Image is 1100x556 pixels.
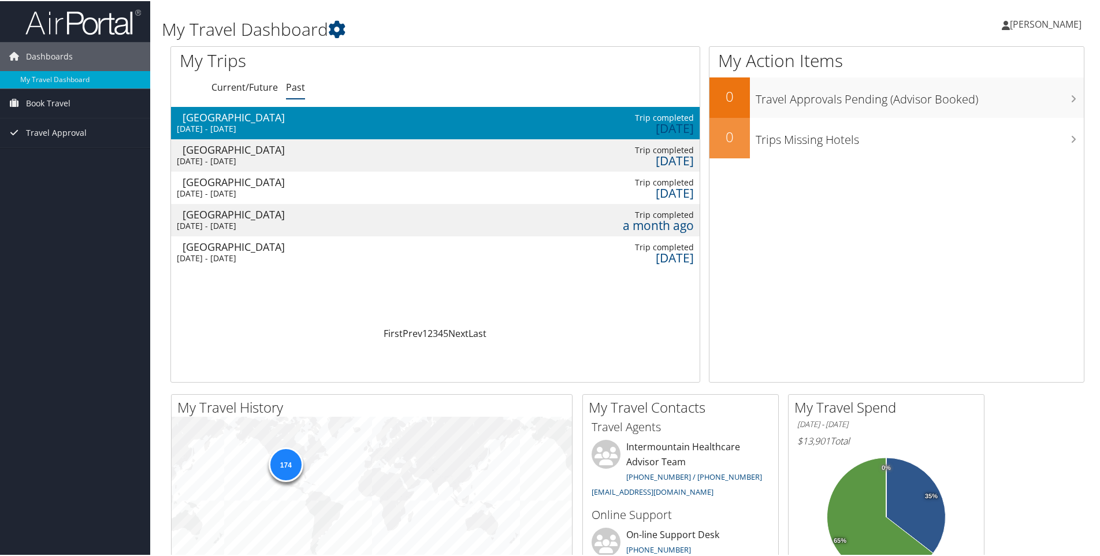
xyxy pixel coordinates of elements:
h1: My Action Items [709,47,1084,72]
a: 4 [438,326,443,339]
tspan: 35% [925,492,938,499]
div: [DATE] - [DATE] [177,123,300,133]
h1: My Trips [180,47,471,72]
a: Past [286,80,305,92]
div: a month ago [574,219,693,229]
a: 5 [443,326,448,339]
div: [GEOGRAPHIC_DATA] [183,240,306,251]
div: [DATE] [574,187,693,197]
tspan: 0% [882,464,891,470]
li: Intermountain Healthcare Advisor Team [586,439,775,501]
span: Dashboards [26,41,73,70]
span: Travel Approval [26,117,87,146]
a: 2 [428,326,433,339]
a: [PHONE_NUMBER] / [PHONE_NUMBER] [626,470,762,481]
div: [GEOGRAPHIC_DATA] [183,176,306,186]
h3: Online Support [592,506,770,522]
h2: 0 [709,126,750,146]
div: [DATE] [574,154,693,165]
div: [GEOGRAPHIC_DATA] [183,111,306,121]
a: Prev [403,326,422,339]
div: [GEOGRAPHIC_DATA] [183,143,306,154]
h3: Trips Missing Hotels [756,125,1084,147]
a: 0Travel Approvals Pending (Advisor Booked) [709,76,1084,117]
div: Trip completed [574,112,693,122]
div: Trip completed [574,209,693,219]
a: Current/Future [211,80,278,92]
h3: Travel Agents [592,418,770,434]
a: [PHONE_NUMBER] [626,543,691,554]
h2: 0 [709,86,750,105]
div: [GEOGRAPHIC_DATA] [183,208,306,218]
a: Next [448,326,469,339]
a: 1 [422,326,428,339]
a: 3 [433,326,438,339]
a: [EMAIL_ADDRESS][DOMAIN_NAME] [592,485,713,496]
div: [DATE] [574,251,693,262]
h2: My Travel Contacts [589,396,778,416]
div: [DATE] - [DATE] [177,187,300,198]
div: [DATE] - [DATE] [177,155,300,165]
h3: Travel Approvals Pending (Advisor Booked) [756,84,1084,106]
a: 0Trips Missing Hotels [709,117,1084,157]
a: First [384,326,403,339]
h6: [DATE] - [DATE] [797,418,975,429]
span: [PERSON_NAME] [1010,17,1082,29]
a: [PERSON_NAME] [1002,6,1093,40]
span: Book Travel [26,88,70,117]
div: [DATE] [574,122,693,132]
h2: My Travel Spend [794,396,984,416]
a: Last [469,326,486,339]
img: airportal-logo.png [25,8,141,35]
div: Trip completed [574,176,693,187]
div: 174 [268,446,303,481]
div: Trip completed [574,144,693,154]
h6: Total [797,433,975,446]
div: [DATE] - [DATE] [177,252,300,262]
tspan: 65% [834,536,846,543]
h1: My Travel Dashboard [162,16,783,40]
h2: My Travel History [177,396,572,416]
div: [DATE] - [DATE] [177,220,300,230]
div: Trip completed [574,241,693,251]
span: $13,901 [797,433,830,446]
